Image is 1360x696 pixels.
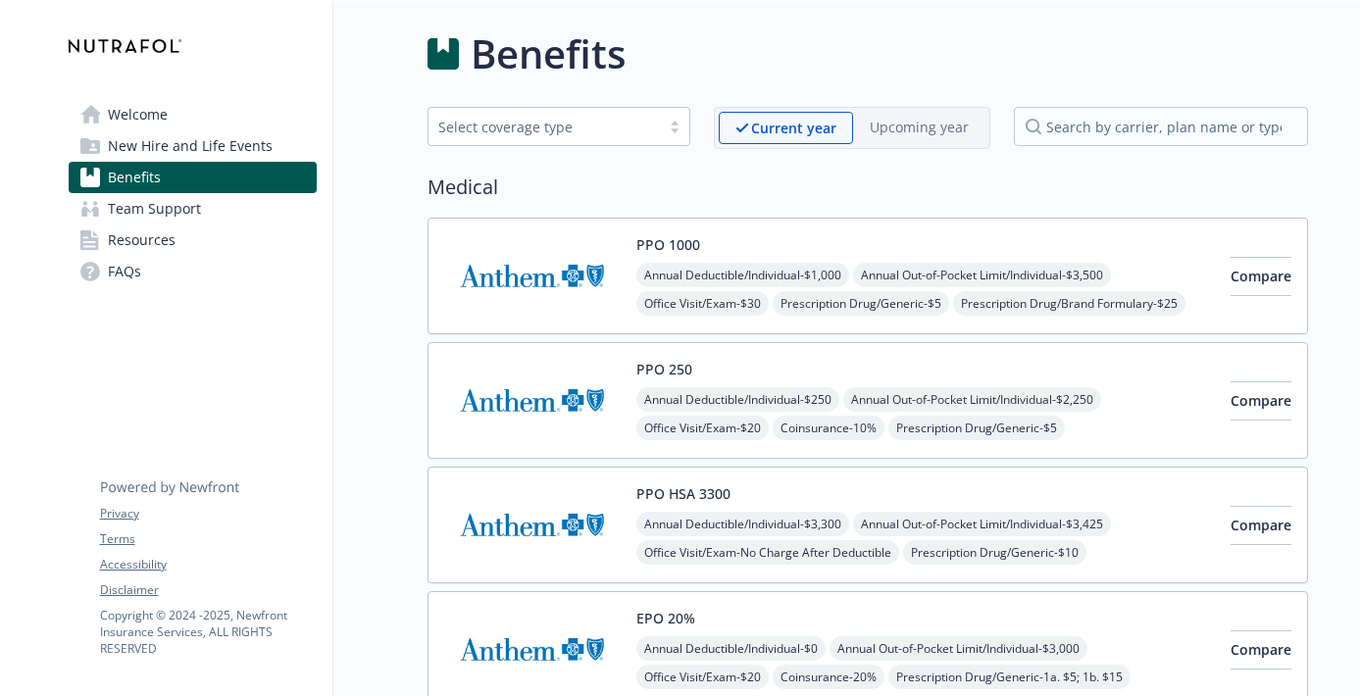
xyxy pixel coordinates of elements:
[853,112,985,144] span: Upcoming year
[751,118,836,138] p: Current year
[636,665,769,689] span: Office Visit/Exam - $20
[1231,630,1291,670] button: Compare
[953,291,1185,316] span: Prescription Drug/Brand Formulary - $25
[636,387,839,412] span: Annual Deductible/Individual - $250
[773,416,884,440] span: Coinsurance - 10%
[636,636,826,661] span: Annual Deductible/Individual - $0
[444,608,621,691] img: Anthem Blue Cross carrier logo
[1231,391,1291,410] span: Compare
[100,556,316,573] a: Accessibility
[1231,381,1291,421] button: Compare
[1231,640,1291,659] span: Compare
[444,359,621,442] img: Anthem Blue Cross carrier logo
[636,263,849,287] span: Annual Deductible/Individual - $1,000
[444,483,621,567] img: Anthem Blue Cross carrier logo
[69,193,317,224] a: Team Support
[636,512,849,536] span: Annual Deductible/Individual - $3,300
[1231,516,1291,534] span: Compare
[108,99,168,130] span: Welcome
[843,387,1101,412] span: Annual Out-of-Pocket Limit/Individual - $2,250
[1014,107,1308,146] input: search by carrier, plan name or type
[100,581,316,599] a: Disclaimer
[636,483,730,504] button: PPO HSA 3300
[636,608,695,628] button: EPO 20%
[636,291,769,316] span: Office Visit/Exam - $30
[100,607,316,657] p: Copyright © 2024 - 2025 , Newfront Insurance Services, ALL RIGHTS RESERVED
[69,224,317,256] a: Resources
[428,173,1308,202] h2: Medical
[1231,267,1291,285] span: Compare
[636,416,769,440] span: Office Visit/Exam - $20
[108,256,141,287] span: FAQs
[870,117,969,137] p: Upcoming year
[853,263,1111,287] span: Annual Out-of-Pocket Limit/Individual - $3,500
[903,540,1086,565] span: Prescription Drug/Generic - $10
[636,359,692,379] button: PPO 250
[108,130,273,162] span: New Hire and Life Events
[108,224,176,256] span: Resources
[1231,506,1291,545] button: Compare
[1231,257,1291,296] button: Compare
[108,162,161,193] span: Benefits
[69,256,317,287] a: FAQs
[888,416,1065,440] span: Prescription Drug/Generic - $5
[69,99,317,130] a: Welcome
[471,25,626,83] h1: Benefits
[636,234,700,255] button: PPO 1000
[69,162,317,193] a: Benefits
[438,117,650,137] div: Select coverage type
[773,291,949,316] span: Prescription Drug/Generic - $5
[830,636,1087,661] span: Annual Out-of-Pocket Limit/Individual - $3,000
[108,193,201,224] span: Team Support
[636,540,899,565] span: Office Visit/Exam - No Charge After Deductible
[100,530,316,548] a: Terms
[100,505,316,522] a: Privacy
[853,512,1111,536] span: Annual Out-of-Pocket Limit/Individual - $3,425
[888,665,1131,689] span: Prescription Drug/Generic - 1a. $5; 1b. $15
[773,665,884,689] span: Coinsurance - 20%
[69,130,317,162] a: New Hire and Life Events
[444,234,621,318] img: Anthem Blue Cross carrier logo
